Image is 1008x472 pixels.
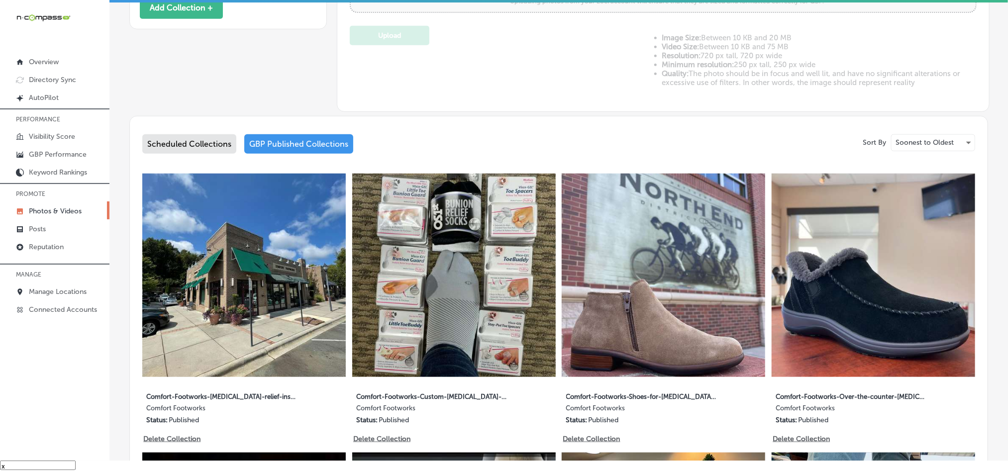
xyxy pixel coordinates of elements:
label: Comfort Footworks [566,404,717,416]
p: GBP Performance [29,150,87,159]
div: GBP Published Collections [244,134,353,154]
img: Collection thumbnail [142,174,346,377]
img: Collection thumbnail [352,174,556,377]
p: Sort By [863,138,886,147]
p: Delete Collection [143,435,200,443]
label: Comfort Footworks [356,404,507,416]
label: Comfort-Footworks-[MEDICAL_DATA]-relief-insoles [146,387,298,404]
p: Published [798,416,828,424]
img: 660ab0bf-5cc7-4cb8-ba1c-48b5ae0f18e60NCTV_CLogo_TV_Black_-500x88.png [16,13,71,22]
p: Published [379,416,409,424]
p: Posts [29,225,46,233]
img: Collection thumbnail [772,174,975,377]
p: AutoPilot [29,94,59,102]
label: Comfort Footworks [146,404,298,416]
img: Collection thumbnail [562,174,765,377]
p: Directory Sync [29,76,76,84]
p: Status: [146,416,168,424]
p: Reputation [29,243,64,251]
p: Status: [776,416,797,424]
p: Connected Accounts [29,305,97,314]
p: Delete Collection [773,435,829,443]
p: Overview [29,58,59,66]
div: Scheduled Collections [142,134,236,154]
p: Published [169,416,199,424]
p: Status: [356,416,378,424]
label: Comfort-Footworks-Shoes-for-[MEDICAL_DATA]-in-feet [566,387,717,404]
p: Published [589,416,619,424]
div: Soonest to Oldest [892,135,975,151]
p: Status: [566,416,588,424]
p: Soonest to Oldest [896,138,954,147]
label: Comfort-Footworks-Custom-[MEDICAL_DATA]-near-me [356,387,507,404]
label: Comfort Footworks [776,404,927,416]
label: Comfort-Footworks-Over-the-counter-[MEDICAL_DATA] [776,387,927,404]
p: Visibility Score [29,132,75,141]
p: Delete Collection [563,435,619,443]
p: Delete Collection [353,435,409,443]
p: Keyword Rankings [29,168,87,177]
p: Manage Locations [29,287,87,296]
p: Photos & Videos [29,207,82,215]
